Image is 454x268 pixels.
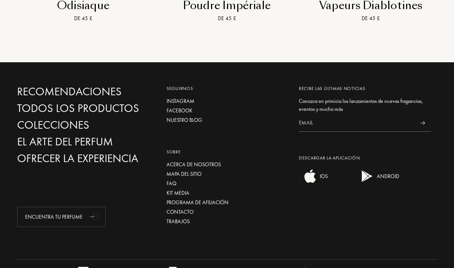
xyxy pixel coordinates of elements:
input: Email [299,115,414,132]
a: ios appIOS [299,178,328,185]
a: Programa de afiliación [167,199,287,207]
a: El arte del perfum [17,135,149,148]
a: Mapa del sitio [167,170,287,178]
img: ios app [303,169,318,184]
a: Kit media [167,189,287,197]
a: Nuestro blog [167,116,287,124]
div: Descargar la aplicación [299,154,431,161]
div: ANDROID [375,169,399,184]
div: Conozca en primicia los lanzamientos de nuevas fragancias, eventos y mucho más [299,97,431,113]
a: Acerca de nosotros [167,161,287,169]
a: Recomendaciones [17,85,149,98]
a: Todos los productos [17,102,149,115]
div: De 45 £ [158,14,296,22]
div: De 45 £ [302,14,440,22]
a: Contacto [167,208,287,216]
a: android appANDROID [356,178,399,185]
div: Seguirnos [167,85,287,92]
div: Sobre [167,148,287,155]
a: Trabajos [167,218,287,225]
img: android app [360,169,375,184]
div: De 45 £ [14,14,152,22]
div: IOS [318,169,328,184]
a: Instagram [167,97,287,105]
div: Encuentra tu perfume [17,207,106,227]
a: FAQ [167,180,287,188]
div: animation [87,209,102,224]
img: news_send.svg [420,121,425,125]
a: Ofrecer la experiencia [17,152,149,165]
div: Recibe las últimas noticias [299,85,431,92]
a: Facebook [167,107,287,115]
a: Colecciones [17,118,149,132]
